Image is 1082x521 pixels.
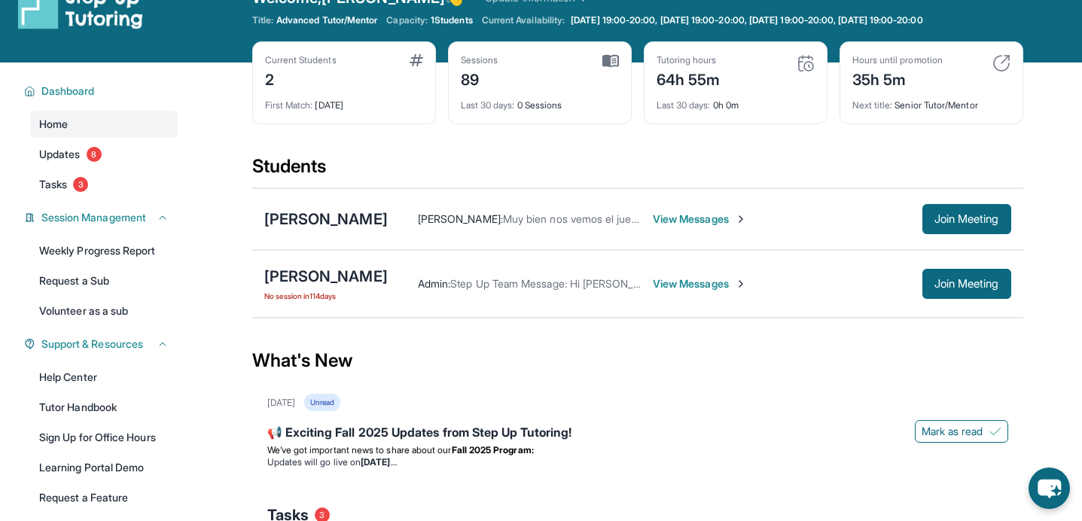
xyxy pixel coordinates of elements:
button: Session Management [35,210,169,225]
span: Session Management [41,210,146,225]
button: Join Meeting [922,269,1011,299]
div: [PERSON_NAME] [264,266,388,287]
span: Dashboard [41,84,95,99]
span: Next title : [852,99,893,111]
img: Mark as read [989,425,1001,437]
button: Join Meeting [922,204,1011,234]
span: Updates [39,147,81,162]
div: Current Students [265,54,337,66]
a: Learning Portal Demo [30,454,178,481]
span: Admin : [418,277,450,290]
div: 📢 Exciting Fall 2025 Updates from Step Up Tutoring! [267,423,1008,444]
button: Dashboard [35,84,169,99]
button: Support & Resources [35,337,169,352]
img: Chevron-Right [735,213,747,225]
div: 35h 5m [852,66,943,90]
img: card [602,54,619,68]
div: [DATE] [267,397,295,409]
a: Request a Feature [30,484,178,511]
span: Muy bien nos vemos el jueves! [503,212,651,225]
div: 0 Sessions [461,90,619,111]
img: card [797,54,815,72]
span: View Messages [653,212,747,227]
span: Title: [252,14,273,26]
span: Join Meeting [934,215,999,224]
span: Capacity: [386,14,428,26]
a: [DATE] 19:00-20:00, [DATE] 19:00-20:00, [DATE] 19:00-20:00, [DATE] 19:00-20:00 [568,14,925,26]
div: Senior Tutor/Mentor [852,90,1010,111]
img: card [410,54,423,66]
div: Students [252,154,1023,187]
span: Tasks [39,177,67,192]
span: Support & Resources [41,337,143,352]
span: 3 [73,177,88,192]
span: [PERSON_NAME] : [418,212,503,225]
span: Home [39,117,68,132]
div: 0h 0m [657,90,815,111]
div: 64h 55m [657,66,721,90]
button: chat-button [1029,468,1070,509]
a: Tasks3 [30,171,178,198]
span: 8 [87,147,102,162]
span: Last 30 days : [461,99,515,111]
a: Sign Up for Office Hours [30,424,178,451]
li: Updates will go live on [267,456,1008,468]
span: Join Meeting [934,279,999,288]
span: No session in 114 days [264,290,388,302]
div: [DATE] [265,90,423,111]
a: Request a Sub [30,267,178,294]
span: Advanced Tutor/Mentor [276,14,377,26]
div: Tutoring hours [657,54,721,66]
span: View Messages [653,276,747,291]
a: Help Center [30,364,178,391]
img: Chevron-Right [735,278,747,290]
a: Home [30,111,178,138]
div: [PERSON_NAME] [264,209,388,230]
span: We’ve got important news to share about our [267,444,452,455]
strong: [DATE] [361,456,396,468]
strong: Fall 2025 Program: [452,444,534,455]
a: Tutor Handbook [30,394,178,421]
span: Current Availability: [482,14,565,26]
span: 1 Students [431,14,473,26]
span: Last 30 days : [657,99,711,111]
div: Unread [304,394,340,411]
span: First Match : [265,99,313,111]
span: Mark as read [922,424,983,439]
a: Updates8 [30,141,178,168]
a: Volunteer as a sub [30,297,178,324]
img: card [992,54,1010,72]
div: Hours until promotion [852,54,943,66]
div: 2 [265,66,337,90]
button: Mark as read [915,420,1008,443]
div: Sessions [461,54,498,66]
div: 89 [461,66,498,90]
div: What's New [252,328,1023,394]
span: [DATE] 19:00-20:00, [DATE] 19:00-20:00, [DATE] 19:00-20:00, [DATE] 19:00-20:00 [571,14,922,26]
a: Weekly Progress Report [30,237,178,264]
